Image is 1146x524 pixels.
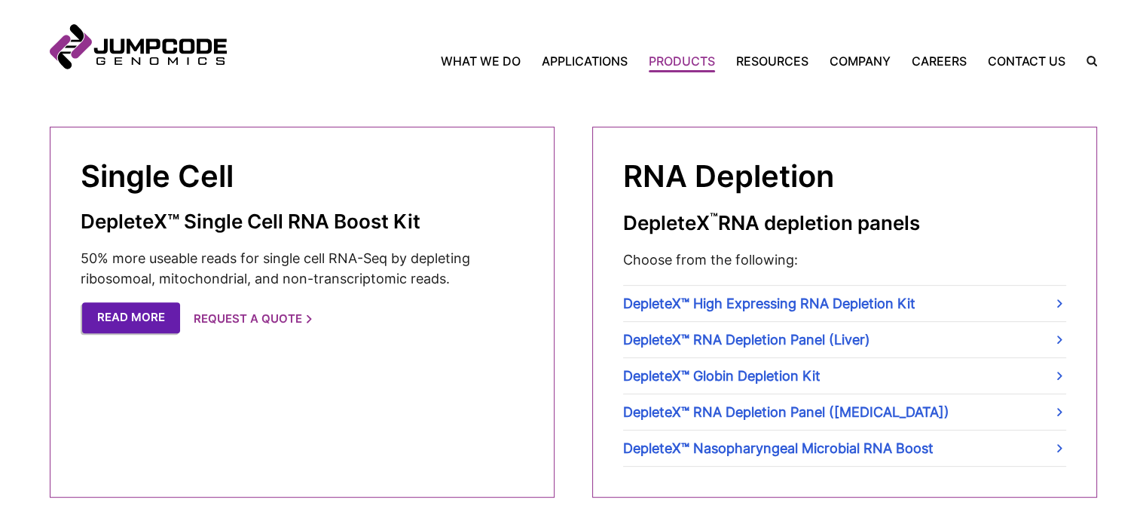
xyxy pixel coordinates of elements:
h3: DepleteX™ Single Cell RNA Boost Kit [81,210,524,233]
a: Products [638,52,726,70]
h2: Single Cell [81,158,524,195]
a: What We Do [441,52,531,70]
a: DepleteX™ Nasopharyngeal Microbial RNA Boost [623,431,1066,466]
a: Request a Quote [194,304,312,335]
a: Contact Us [977,52,1076,70]
a: Careers [901,52,977,70]
a: DepleteX™ RNA Depletion Panel (Liver) [623,322,1066,357]
a: Read More [82,302,180,333]
nav: Primary Navigation [227,52,1076,70]
a: Resources [726,52,819,70]
p: Choose from the following: [623,250,1066,270]
sup: ™ [710,210,718,225]
a: DepleteX™ High Expressing RNA Depletion Kit [623,286,1066,321]
h3: DepleteX RNA depletion panels [623,210,1066,234]
a: DepleteX™ Globin Depletion Kit [623,358,1066,394]
h2: RNA Depletion [623,158,1066,195]
a: Company [819,52,901,70]
p: 50% more useable reads for single cell RNA-Seq by depleting ribosomoal, mitochondrial, and non-tr... [81,248,524,289]
a: Applications [531,52,638,70]
label: Search the site. [1076,56,1097,66]
a: DepleteX™ RNA Depletion Panel ([MEDICAL_DATA]) [623,394,1066,430]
